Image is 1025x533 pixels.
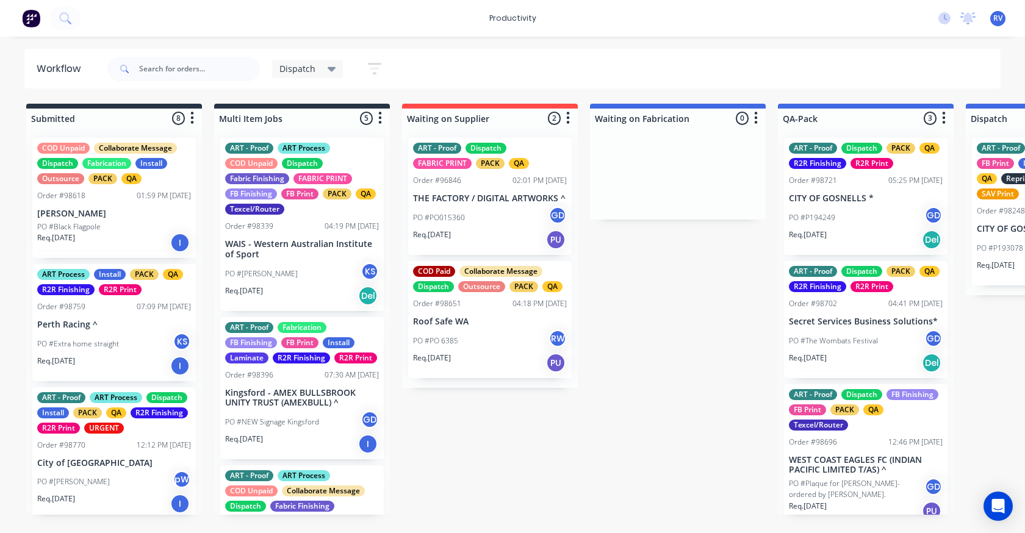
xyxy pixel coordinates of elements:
div: Del [922,230,941,249]
div: QA [542,281,563,292]
span: RV [993,13,1002,24]
div: PACK [476,158,505,169]
div: Dispatch [466,143,506,154]
div: ART ProcessInstallPACKQAR2R FinishingR2R PrintOrder #9875907:09 PM [DATE]Perth Racing ^PO #Extra ... [32,264,196,381]
div: R2R Print [37,423,80,434]
div: ART - Proof [789,266,837,277]
div: ART Process [278,470,330,481]
div: Collaborate Message [282,485,365,496]
div: Order #98759 [37,301,85,312]
p: PO #NEW Signage Kingsford [225,417,319,427]
div: PACK [323,188,351,199]
p: PO #Extra home straight [37,338,119,349]
div: PACK [887,143,915,154]
div: Install [323,337,354,348]
p: PO #[PERSON_NAME] [225,268,298,279]
div: QA [509,158,529,169]
div: R2R Print [334,352,377,363]
p: Req. [DATE] [225,285,263,296]
div: Dispatch [37,158,78,169]
p: Req. [DATE] [789,229,827,240]
div: 04:19 PM [DATE] [325,221,379,232]
p: PO #The Wombats Festival [789,335,878,346]
div: ART - ProofDispatchPACKQAR2R FinishingR2R PrintOrder #9872105:25 PM [DATE]CITY OF GOSNELLS *PO #P... [784,138,948,255]
div: PACK [130,269,159,280]
p: Req. [DATE] [37,232,75,243]
div: 07:30 AM [DATE] [325,370,379,381]
div: ART - Proof [789,389,837,400]
div: 12:46 PM [DATE] [888,437,943,448]
p: Req. [DATE] [37,356,75,367]
span: Dispatch [279,62,315,75]
input: Search for orders... [139,57,260,81]
div: Dispatch [225,501,266,512]
div: COD UnpaidCollaborate MessageDispatchFabricationInstallOutsourcePACKQAOrder #9861801:59 PM [DATE]... [32,138,196,258]
div: FB Print [281,188,318,199]
div: Order #98396 [225,370,273,381]
div: PACK [509,281,538,292]
div: I [170,233,190,252]
div: PACK [887,266,915,277]
div: Order #98248 [977,206,1025,216]
p: PO #Black Flagpole [37,221,101,232]
div: GD [924,329,943,348]
div: COD Unpaid [225,158,278,169]
div: FB Print [281,337,318,348]
p: PO #P194249 [789,212,835,223]
div: Workflow [37,62,87,76]
div: FABRIC PRINT [293,173,352,184]
div: PACK [830,404,859,415]
div: PACK [88,173,117,184]
div: ART - Proof [37,392,85,403]
div: QA [163,269,183,280]
p: Req. [DATE] [789,352,827,363]
div: PU [546,230,566,249]
div: R2R Print [851,281,893,292]
div: ART - Proof [225,143,273,154]
div: FB Finishing [225,337,277,348]
p: PO #Plaque for [PERSON_NAME]- ordered by [PERSON_NAME]. [789,478,924,500]
div: FABRIC PRINT [413,158,472,169]
p: THE FACTORY / DIGITAL ARTWORKS ^ [413,193,567,204]
div: KS [173,332,191,351]
div: COD PaidCollaborate MessageDispatchOutsourcePACKQAOrder #9865104:18 PM [DATE]Roof Safe WAPO #PO 6... [408,261,572,378]
div: ART - ProofDispatchFB FinishingFB PrintPACKQATexcel/RouterOrder #9869612:46 PM [DATE]WEST COAST E... [784,384,948,527]
div: Order #98696 [789,437,837,448]
p: Req. [DATE] [413,352,451,363]
div: QA [356,188,376,199]
div: QA [106,407,126,418]
div: GD [548,206,567,224]
div: Del [922,353,941,373]
div: R2R Finishing [37,284,95,295]
div: ART - ProofART ProcessDispatchInstallPACKQAR2R FinishingR2R PrintURGENTOrder #9877012:12 PM [DATE... [32,387,196,520]
div: Install [94,269,126,280]
p: Kingsford - AMEX BULLSBROOK UNITY TRUST (AMEXBULL) ^ [225,388,379,409]
div: QA [919,143,940,154]
div: ART - Proof [413,143,461,154]
p: Req. [DATE] [977,260,1015,271]
div: ART - Proof [789,143,837,154]
div: I [170,494,190,513]
p: WEST COAST EAGLES FC (INDIAN PACIFIC LIMITED T/AS) ^ [789,455,943,476]
div: GD [924,206,943,224]
div: ART - ProofDispatchFABRIC PRINTPACKQAOrder #9684602:01 PM [DATE]THE FACTORY / DIGITAL ARTWORKS ^P... [408,138,572,255]
p: PO #[PERSON_NAME] [37,476,110,487]
div: 04:18 PM [DATE] [512,298,567,309]
div: Order #98721 [789,175,837,186]
div: Install [37,407,69,418]
div: Dispatch [841,143,882,154]
div: Collaborate Message [459,266,542,277]
div: FB Print [977,158,1014,169]
div: R2R Print [851,158,893,169]
p: Roof Safe WA [413,317,567,327]
div: Order #96846 [413,175,461,186]
div: Open Intercom Messenger [984,492,1013,521]
p: Req. [DATE] [789,501,827,512]
p: Perth Racing ^ [37,320,191,330]
div: Dispatch [282,158,323,169]
div: Order #98339 [225,221,273,232]
p: Req. [DATE] [37,493,75,504]
div: Del [358,286,378,306]
p: City of [GEOGRAPHIC_DATA] [37,458,191,468]
div: pW [173,470,191,488]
